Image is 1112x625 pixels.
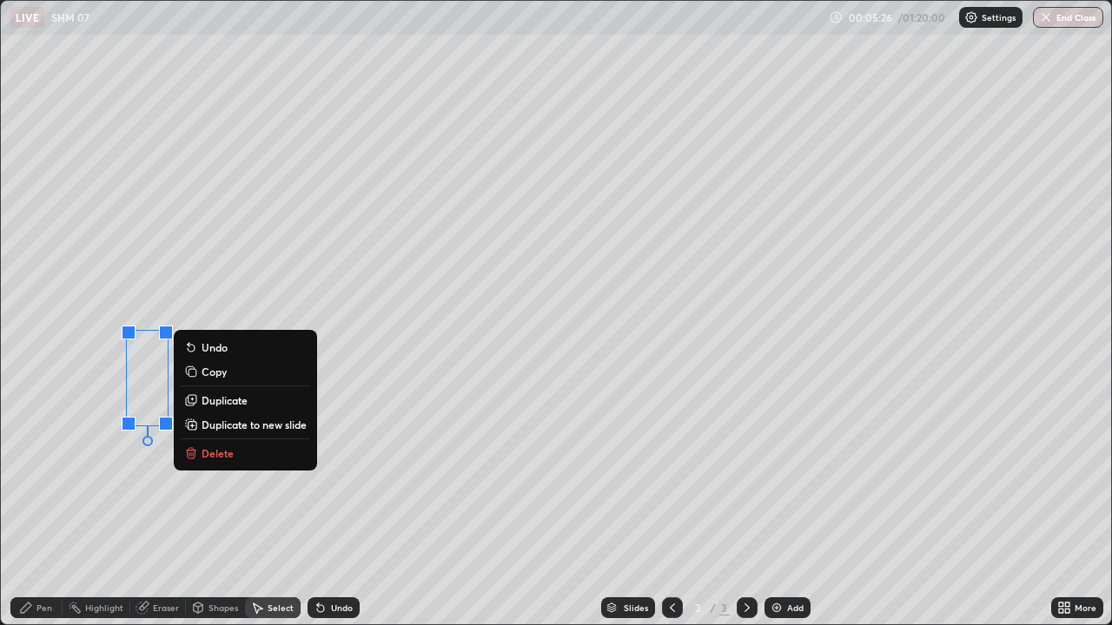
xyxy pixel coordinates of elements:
div: Shapes [208,603,238,612]
div: / [711,602,716,613]
button: Delete [181,443,310,464]
div: Add [787,603,804,612]
div: 3 [719,600,730,615]
p: Settings [982,13,1016,22]
div: Undo [331,603,353,612]
img: class-settings-icons [964,10,978,24]
p: LIVE [16,10,39,24]
p: Undo [202,340,228,354]
button: Undo [181,337,310,358]
div: Select [268,603,294,612]
div: 3 [690,602,707,613]
p: Copy [202,365,227,378]
p: SHM 07 [51,10,89,24]
button: End Class [1033,7,1103,28]
div: Eraser [153,603,179,612]
div: More [1075,603,1096,612]
div: Slides [624,603,648,612]
button: Copy [181,361,310,382]
p: Duplicate to new slide [202,418,307,431]
div: Highlight [85,603,123,612]
div: Pen [36,603,52,612]
button: Duplicate [181,390,310,411]
img: end-class-cross [1039,10,1053,24]
button: Duplicate to new slide [181,414,310,435]
p: Duplicate [202,393,248,407]
p: Delete [202,446,234,460]
img: add-slide-button [770,601,784,615]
